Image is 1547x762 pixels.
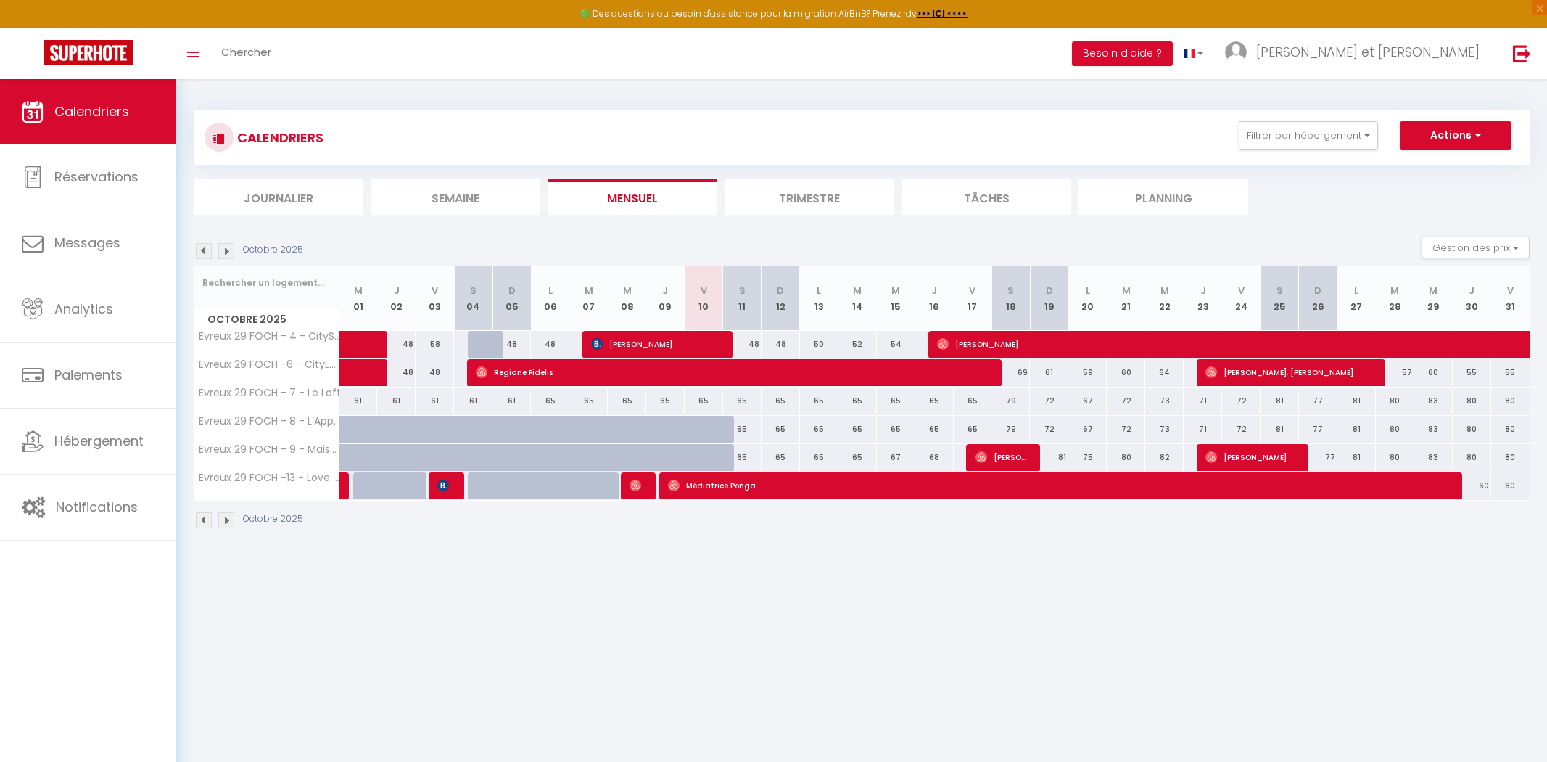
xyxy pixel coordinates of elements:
div: 75 [1068,444,1107,471]
div: 80 [1453,444,1491,471]
li: Mensuel [548,179,717,215]
div: 81 [1261,388,1299,414]
th: 30 [1453,266,1491,331]
div: 61 [377,388,416,414]
div: 65 [800,388,838,414]
abbr: J [662,284,668,298]
div: 58 [416,331,454,358]
div: 61 [1030,359,1068,386]
th: 24 [1222,266,1261,331]
div: 72 [1222,388,1261,414]
div: 82 [1145,444,1184,471]
li: Tâches [902,179,1071,215]
h3: CALENDRIERS [234,121,323,154]
span: Médiatrice Ponga [630,472,642,499]
div: 48 [492,331,531,358]
div: 65 [762,388,800,414]
div: 77 [1299,388,1337,414]
abbr: S [1276,284,1283,298]
li: Journalier [194,179,363,215]
div: 72 [1107,416,1145,443]
th: 10 [685,266,723,331]
div: 60 [1453,472,1491,499]
div: 83 [1414,444,1453,471]
div: 80 [1376,388,1414,414]
div: 80 [1376,444,1414,471]
div: 55 [1491,359,1530,386]
abbr: L [1086,284,1090,298]
th: 22 [1145,266,1184,331]
div: 72 [1222,416,1261,443]
span: Evreux 29 FOCH - 8 - L’Apparté [197,416,342,427]
th: 05 [492,266,531,331]
span: [PERSON_NAME] [975,443,1026,471]
div: 50 [800,331,838,358]
span: Chercher [221,44,271,60]
div: 72 [1030,416,1068,443]
div: 81 [1337,416,1376,443]
div: 61 [454,388,492,414]
div: 60 [1107,359,1145,386]
div: 59 [1068,359,1107,386]
abbr: M [623,284,632,298]
li: Semaine [371,179,540,215]
th: 15 [877,266,915,331]
span: Paiements [54,366,123,384]
span: [PERSON_NAME] [937,330,1471,358]
div: 73 [1145,388,1184,414]
th: 14 [838,266,877,331]
span: Messages [54,234,120,252]
div: 65 [800,416,838,443]
span: Médiatrice Ponga [668,472,1435,499]
div: 48 [723,331,762,358]
abbr: M [1390,284,1399,298]
a: ... [PERSON_NAME] et [PERSON_NAME] [1214,28,1498,79]
div: 65 [723,444,762,471]
abbr: D [777,284,784,298]
div: 83 [1414,388,1453,414]
div: 65 [915,416,954,443]
div: 71 [1184,416,1222,443]
span: Analytics [54,300,113,318]
div: 65 [954,416,992,443]
abbr: M [585,284,593,298]
th: 21 [1107,266,1145,331]
span: Octobre 2025 [194,309,339,330]
abbr: M [853,284,862,298]
th: 29 [1414,266,1453,331]
span: [PERSON_NAME] [591,330,717,358]
div: 83 [1414,416,1453,443]
div: 67 [1068,416,1107,443]
div: 77 [1299,444,1337,471]
abbr: V [432,284,438,298]
div: 61 [416,388,454,414]
span: Evreux 29 FOCH - 7 - Le Loft [197,388,341,398]
div: 68 [915,444,954,471]
div: 60 [1414,359,1453,386]
th: 26 [1299,266,1337,331]
span: [PERSON_NAME] [1205,443,1293,471]
abbr: J [394,284,400,298]
img: logout [1513,44,1531,62]
div: 65 [531,388,569,414]
abbr: M [1429,284,1437,298]
th: 23 [1184,266,1222,331]
span: Regiane Fidelis [476,359,978,386]
p: Octobre 2025 [243,512,303,526]
div: 65 [800,444,838,471]
div: 65 [838,388,877,414]
div: 79 [991,416,1030,443]
div: 67 [877,444,915,471]
li: Trimestre [725,179,894,215]
div: 65 [838,416,877,443]
a: Chercher [210,28,282,79]
abbr: V [1238,284,1245,298]
div: 48 [531,331,569,358]
div: 81 [1337,444,1376,471]
span: [PERSON_NAME], [PERSON_NAME] [1205,359,1369,386]
div: 48 [377,359,416,386]
th: 09 [646,266,685,331]
div: 65 [877,416,915,443]
div: 52 [838,331,877,358]
div: 80 [1491,388,1530,414]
